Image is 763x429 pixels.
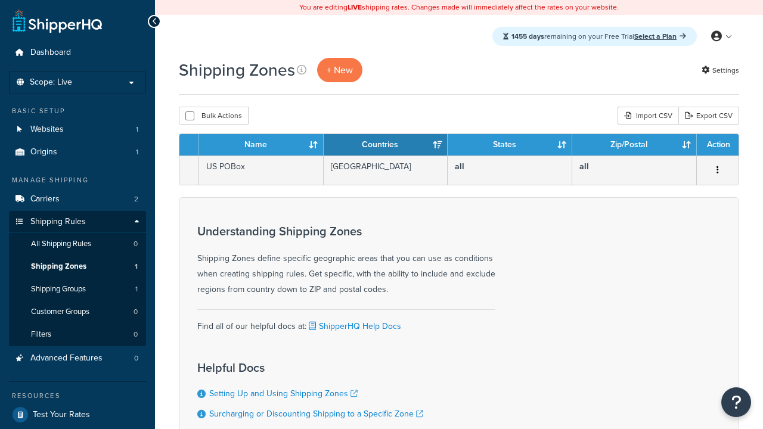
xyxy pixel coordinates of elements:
[492,27,697,46] div: remaining on your Free Trial
[572,134,697,156] th: Zip/Postal: activate to sort column ascending
[31,307,89,317] span: Customer Groups
[13,9,102,33] a: ShipperHQ Home
[134,353,138,363] span: 0
[324,156,448,185] td: [GEOGRAPHIC_DATA]
[209,387,358,400] a: Setting Up and Using Shipping Zones
[30,48,71,58] span: Dashboard
[455,160,464,173] b: all
[9,188,146,210] li: Carriers
[9,278,146,300] li: Shipping Groups
[9,233,146,255] li: All Shipping Rules
[9,347,146,369] li: Advanced Features
[702,62,739,79] a: Settings
[30,353,103,363] span: Advanced Features
[197,225,495,297] div: Shipping Zones define specific geographic areas that you can use as conditions when creating ship...
[9,119,146,141] li: Websites
[30,194,60,204] span: Carriers
[31,284,86,294] span: Shipping Groups
[9,211,146,233] a: Shipping Rules
[30,125,64,135] span: Websites
[9,211,146,347] li: Shipping Rules
[31,329,51,340] span: Filters
[9,188,146,210] a: Carriers 2
[9,106,146,116] div: Basic Setup
[33,410,90,420] span: Test Your Rates
[9,301,146,323] a: Customer Groups 0
[9,256,146,278] li: Shipping Zones
[9,141,146,163] a: Origins 1
[136,147,138,157] span: 1
[9,324,146,346] a: Filters 0
[197,361,423,374] h3: Helpful Docs
[317,58,362,82] a: + New
[179,58,295,82] h1: Shipping Zones
[135,284,138,294] span: 1
[197,309,495,334] div: Find all of our helpful docs at:
[179,107,249,125] button: Bulk Actions
[697,134,739,156] th: Action
[9,256,146,278] a: Shipping Zones 1
[306,320,401,332] a: ShipperHQ Help Docs
[9,119,146,141] a: Websites 1
[9,404,146,425] a: Test Your Rates
[9,278,146,300] a: Shipping Groups 1
[721,387,751,417] button: Open Resource Center
[9,233,146,255] a: All Shipping Rules 0
[579,160,589,173] b: all
[9,141,146,163] li: Origins
[134,239,138,249] span: 0
[136,125,138,135] span: 1
[324,134,448,156] th: Countries: activate to sort column ascending
[9,301,146,323] li: Customer Groups
[327,63,353,77] span: + New
[197,225,495,238] h3: Understanding Shipping Zones
[618,107,678,125] div: Import CSV
[30,147,57,157] span: Origins
[9,42,146,64] a: Dashboard
[448,134,572,156] th: States: activate to sort column ascending
[30,217,86,227] span: Shipping Rules
[31,262,86,272] span: Shipping Zones
[9,175,146,185] div: Manage Shipping
[134,194,138,204] span: 2
[9,324,146,346] li: Filters
[31,239,91,249] span: All Shipping Rules
[30,77,72,88] span: Scope: Live
[134,307,138,317] span: 0
[135,262,138,272] span: 1
[511,31,544,42] strong: 1455 days
[9,391,146,401] div: Resources
[678,107,739,125] a: Export CSV
[9,347,146,369] a: Advanced Features 0
[199,156,324,185] td: US POBox
[209,408,423,420] a: Surcharging or Discounting Shipping to a Specific Zone
[348,2,362,13] b: LIVE
[199,134,324,156] th: Name: activate to sort column ascending
[134,329,138,340] span: 0
[634,31,686,42] a: Select a Plan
